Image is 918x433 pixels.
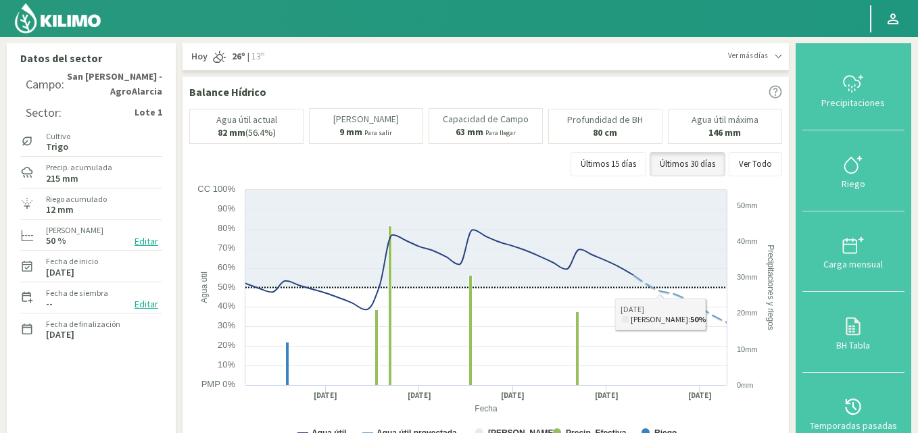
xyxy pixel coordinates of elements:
button: Editar [130,297,162,312]
label: Fecha de finalización [46,318,120,330]
text: 40mm [737,237,758,245]
text: [DATE] [408,390,431,401]
b: 80 cm [593,126,617,138]
text: 60% [218,262,235,272]
label: [DATE] [46,330,74,339]
text: 0mm [737,381,753,389]
button: Precipitaciones [802,50,904,130]
span: Ver más días [728,50,768,61]
div: Sector: [26,106,62,120]
text: Agua útil [199,272,209,303]
text: 80% [218,223,235,233]
button: Últimos 30 días [650,152,725,176]
p: Balance Hídrico [189,84,266,100]
button: Ver Todo [729,152,782,176]
img: Kilimo [14,2,102,34]
text: 20% [218,340,235,350]
text: [DATE] [688,390,712,401]
text: 40% [218,301,235,311]
label: [DATE] [46,268,74,277]
button: Últimos 15 días [571,152,646,176]
text: 30mm [737,273,758,281]
b: 9 mm [339,126,362,138]
b: 146 mm [708,126,741,138]
text: PMP 0% [201,379,236,389]
text: [DATE] [314,390,337,401]
text: 20mm [737,309,758,317]
span: | [247,50,249,63]
text: [DATE] [501,390,525,401]
text: 70% [218,243,235,253]
strong: Lote 1 [135,105,162,120]
p: Datos del sector [20,50,162,66]
label: Trigo [46,143,70,151]
p: Agua útil actual [216,115,277,125]
text: Fecha [475,404,498,413]
button: BH Tabla [802,292,904,372]
text: 50% [218,282,235,292]
text: CC 100% [197,184,235,194]
text: 10% [218,359,235,370]
label: 12 mm [46,205,74,214]
button: Editar [130,234,162,249]
div: Temporadas pasadas [806,421,900,430]
label: Precip. acumulada [46,161,112,174]
div: Riego [806,179,900,188]
p: Agua útil máxima [692,115,758,125]
p: Capacidad de Campo [443,114,529,124]
text: 10mm [737,345,758,353]
label: -- [46,299,53,308]
text: 50mm [737,201,758,209]
text: 30% [218,320,235,330]
span: Hoy [189,50,208,63]
label: 215 mm [46,174,78,183]
small: Para salir [364,128,392,137]
span: 13º [249,50,264,63]
label: Cultivo [46,130,70,143]
button: Carga mensual [802,211,904,292]
div: Precipitaciones [806,98,900,107]
b: 82 mm [218,126,245,138]
label: Riego acumulado [46,193,107,205]
button: Riego [802,130,904,211]
label: 50 % [46,236,66,245]
text: 90% [218,203,235,213]
label: Fecha de inicio [46,255,98,268]
strong: San [PERSON_NAME] - AgroAlarcia [64,70,162,99]
text: [DATE] [595,390,619,401]
div: Carga mensual [806,259,900,269]
b: 63 mm [456,126,483,138]
div: BH Tabla [806,340,900,350]
p: Profundidad de BH [567,115,643,125]
p: (56.4%) [218,128,276,138]
strong: 26º [232,50,245,62]
small: Para llegar [485,128,516,137]
div: Campo: [26,78,64,91]
text: Precipitaciones y riegos [766,245,775,330]
label: Fecha de siembra [46,287,108,299]
p: [PERSON_NAME] [333,114,399,124]
label: [PERSON_NAME] [46,224,103,236]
